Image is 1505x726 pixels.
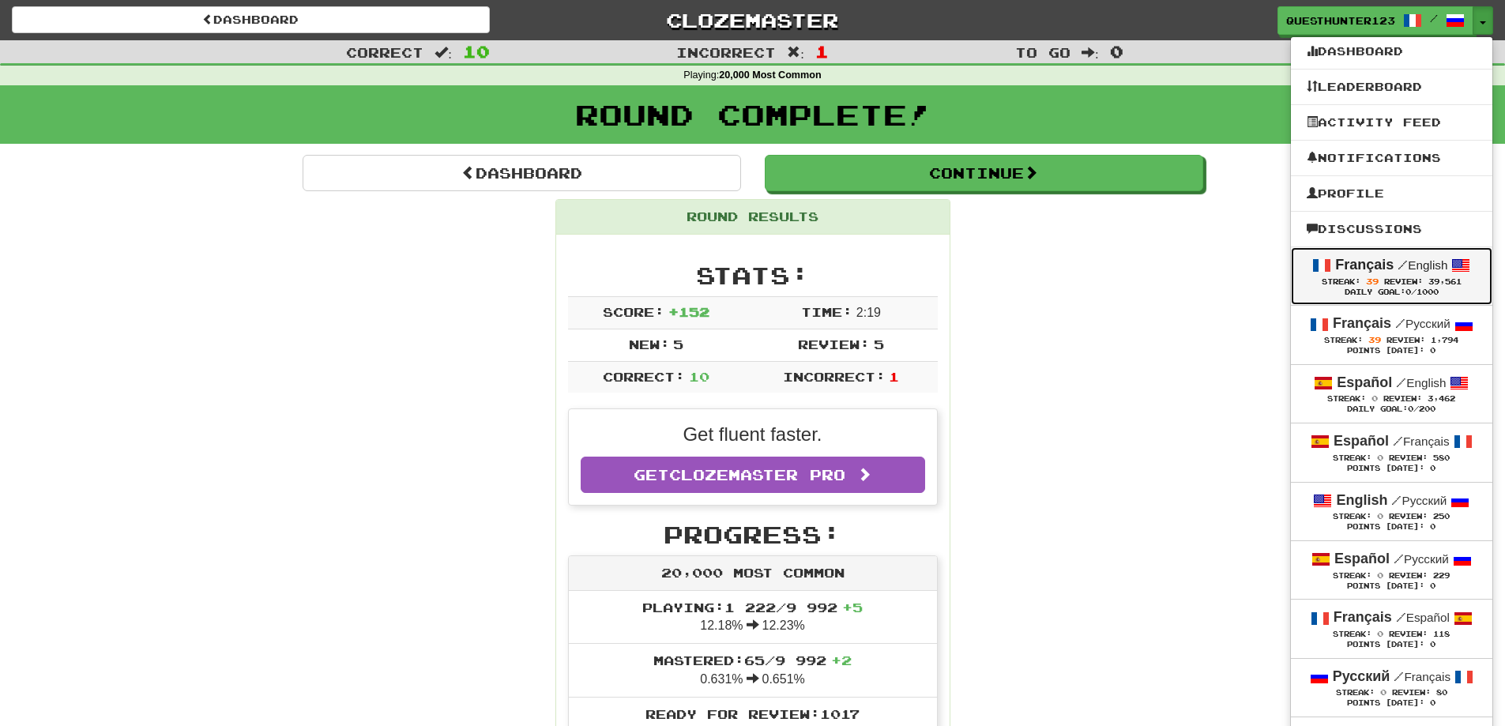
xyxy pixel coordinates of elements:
[783,369,886,384] span: Incorrect:
[346,44,423,60] span: Correct
[689,369,709,384] span: 10
[629,337,670,352] span: New:
[1291,423,1492,481] a: Español /Français Streak: 0 Review: 580 Points [DATE]: 0
[1333,668,1390,684] strong: Русский
[1291,659,1492,717] a: Русский /Français Streak: 0 Review: 80 Points [DATE]: 0
[1389,512,1428,521] span: Review:
[1307,581,1477,592] div: Points [DATE]: 0
[1433,630,1450,638] span: 118
[1327,394,1366,403] span: Streak:
[1333,512,1371,521] span: Streak:
[1291,365,1492,423] a: Español /English Streak: 0 Review: 3,462 Daily Goal:0/200
[603,369,685,384] span: Correct:
[1436,688,1447,697] span: 80
[1380,687,1386,697] span: 0
[1291,148,1492,168] a: Notifications
[1324,336,1363,344] span: Streak:
[1335,257,1394,273] strong: Français
[856,306,881,319] span: 2 : 19
[1384,277,1423,286] span: Review:
[1291,541,1492,599] a: Español /Русский Streak: 0 Review: 229 Points [DATE]: 0
[653,653,852,668] span: Mastered: 65 / 9 992
[1393,434,1450,448] small: Français
[1395,317,1450,330] small: Русский
[1110,42,1123,61] span: 0
[1396,376,1446,389] small: English
[798,337,870,352] span: Review:
[1322,277,1360,286] span: Streak:
[1291,306,1492,363] a: Français /Русский Streak: 39 Review: 1,794 Points [DATE]: 0
[1389,630,1428,638] span: Review:
[1307,346,1477,356] div: Points [DATE]: 0
[1386,336,1425,344] span: Review:
[1428,394,1455,403] span: 3,462
[1337,374,1392,390] strong: Español
[787,46,804,59] span: :
[1396,375,1406,389] span: /
[1377,511,1383,521] span: 0
[1336,688,1375,697] span: Streak:
[569,643,937,698] li: 0.631% 0.651%
[1334,433,1389,449] strong: Español
[569,591,937,645] li: 12.18% 12.23%
[1082,46,1099,59] span: :
[6,99,1499,130] h1: Round Complete!
[1431,336,1458,344] span: 1,794
[1398,258,1408,272] span: /
[568,262,938,288] h2: Stats:
[1428,277,1462,286] span: 39,561
[1433,571,1450,580] span: 229
[676,44,776,60] span: Incorrect
[1398,258,1447,272] small: English
[1334,609,1392,625] strong: Français
[1405,288,1411,296] span: 0
[1015,44,1070,60] span: To go
[568,521,938,547] h2: Progress:
[1430,13,1438,24] span: /
[1408,404,1413,413] span: 0
[581,421,925,448] p: Get fluent faster.
[303,155,741,191] a: Dashboard
[831,653,852,668] span: + 2
[1277,6,1473,35] a: questhunter123 /
[581,457,925,493] a: GetClozemaster Pro
[874,337,884,352] span: 5
[1307,404,1477,415] div: Daily Goal: /200
[645,706,860,721] span: Ready for Review: 1017
[1391,494,1447,507] small: Русский
[1291,219,1492,239] a: Discussions
[668,304,709,319] span: + 152
[435,46,452,59] span: :
[1334,551,1390,566] strong: Español
[1396,610,1406,624] span: /
[1394,670,1450,683] small: Français
[1333,453,1371,462] span: Streak:
[842,600,863,615] span: + 5
[801,304,852,319] span: Time:
[603,304,664,319] span: Score:
[1393,434,1403,448] span: /
[1394,551,1404,566] span: /
[1291,183,1492,204] a: Profile
[1291,41,1492,62] a: Dashboard
[815,42,829,61] span: 1
[1368,335,1381,344] span: 39
[1307,522,1477,532] div: Points [DATE]: 0
[1433,453,1450,462] span: 580
[1333,571,1371,580] span: Streak:
[1307,288,1477,298] div: Daily Goal: /1000
[1366,276,1379,286] span: 39
[889,369,899,384] span: 1
[1394,669,1404,683] span: /
[1291,483,1492,540] a: English /Русский Streak: 0 Review: 250 Points [DATE]: 0
[1307,464,1477,474] div: Points [DATE]: 0
[1377,570,1383,580] span: 0
[673,337,683,352] span: 5
[1291,112,1492,133] a: Activity Feed
[1291,247,1492,305] a: Français /English Streak: 39 Review: 39,561 Daily Goal:0/1000
[1377,629,1383,638] span: 0
[514,6,991,34] a: Clozemaster
[1383,394,1422,403] span: Review:
[1333,630,1371,638] span: Streak:
[1391,493,1402,507] span: /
